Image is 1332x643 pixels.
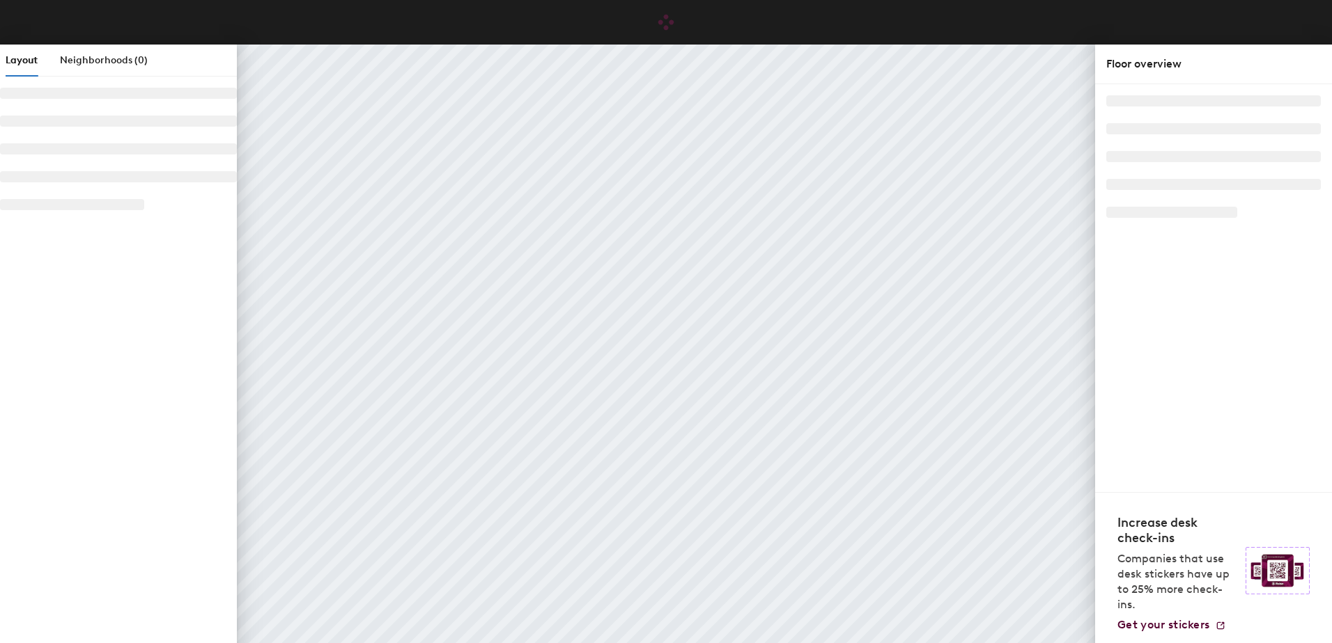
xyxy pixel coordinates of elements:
[1246,547,1310,594] img: Sticker logo
[1117,618,1209,631] span: Get your stickers
[1117,515,1237,546] h4: Increase desk check-ins
[1117,551,1237,612] p: Companies that use desk stickers have up to 25% more check-ins.
[1117,618,1226,632] a: Get your stickers
[6,54,38,66] span: Layout
[1106,56,1321,72] div: Floor overview
[60,54,148,66] span: Neighborhoods (0)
